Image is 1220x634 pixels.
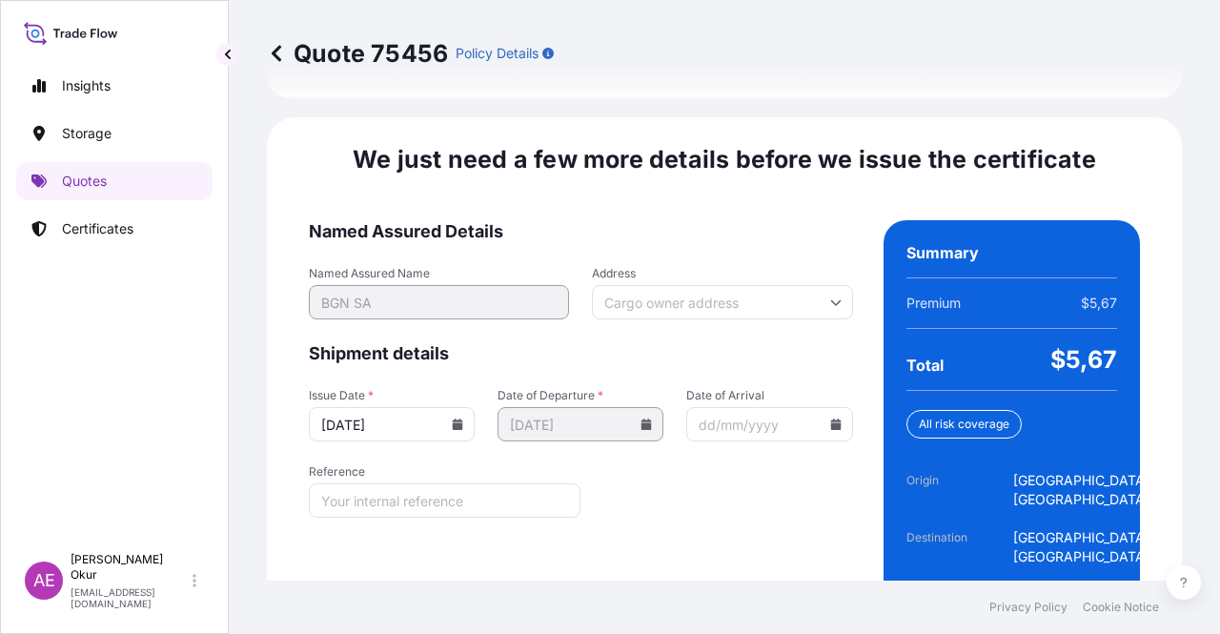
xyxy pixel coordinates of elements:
[906,243,979,262] span: Summary
[309,483,580,518] input: Your internal reference
[309,464,580,480] span: Reference
[906,356,944,375] span: Total
[309,407,475,441] input: dd/mm/yyyy
[62,172,107,191] p: Quotes
[33,571,55,590] span: AE
[498,407,663,441] input: dd/mm/yyyy
[498,388,663,403] span: Date of Departure
[62,76,111,95] p: Insights
[309,266,569,281] span: Named Assured Name
[989,600,1067,615] a: Privacy Policy
[16,162,213,200] a: Quotes
[309,342,853,365] span: Shipment details
[353,144,1096,174] span: We just need a few more details before we issue the certificate
[1083,600,1159,615] a: Cookie Notice
[267,38,448,69] p: Quote 75456
[62,124,112,143] p: Storage
[686,407,852,441] input: dd/mm/yyyy
[1013,528,1153,566] span: [GEOGRAPHIC_DATA], [GEOGRAPHIC_DATA]
[16,210,213,248] a: Certificates
[71,552,189,583] p: [PERSON_NAME] Okur
[906,471,1013,509] span: Origin
[906,410,1022,439] div: All risk coverage
[309,220,853,243] span: Named Assured Details
[16,114,213,153] a: Storage
[906,528,1013,566] span: Destination
[309,388,475,403] span: Issue Date
[1013,471,1153,509] span: [GEOGRAPHIC_DATA], [GEOGRAPHIC_DATA]
[906,294,961,313] span: Premium
[1081,294,1117,313] span: $5,67
[592,285,852,319] input: Cargo owner address
[1050,344,1117,375] span: $5,67
[71,586,189,609] p: [EMAIL_ADDRESS][DOMAIN_NAME]
[686,388,852,403] span: Date of Arrival
[16,67,213,105] a: Insights
[592,266,852,281] span: Address
[456,44,539,63] p: Policy Details
[62,219,133,238] p: Certificates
